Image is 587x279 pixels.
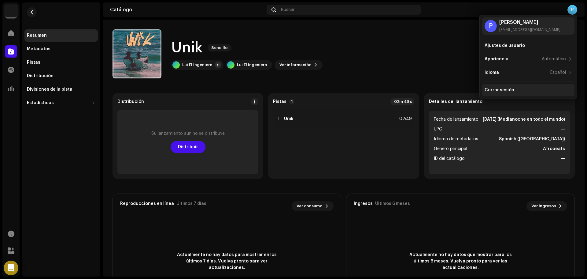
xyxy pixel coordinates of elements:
[279,59,312,71] span: Ver información
[178,141,198,153] span: Distribuir
[526,201,567,211] button: Ver ingresos
[24,83,98,96] re-m-nav-item: Divisiones de la pista
[543,145,565,153] strong: Afrobeats
[297,200,323,212] span: Ver consumo
[482,66,574,79] re-m-nav-item: Idioma
[273,99,286,104] strong: Pistas
[176,201,206,206] div: Últimos 7 días
[27,100,54,105] div: Estadísticas
[27,33,47,38] div: Resumen
[27,87,72,92] div: Divisiones de la pista
[24,97,98,109] re-m-nav-dropdown: Estadísticas
[542,57,566,62] div: Automático
[405,252,515,271] span: Actualmente no hay datos que mostrar para los últimos 6 meses. Vuelva pronto para ver las actuali...
[151,131,225,136] div: Su lanzamiento aún no se distribuye
[485,88,514,92] div: Cerrar sesión
[485,70,499,75] div: Idioma
[434,145,467,153] span: Género principal
[499,20,560,25] div: [PERSON_NAME]
[531,200,556,212] span: Ver ingresos
[482,84,574,96] re-m-nav-item: Cerrar sesión
[27,74,54,78] div: Distribución
[5,5,17,17] img: 48257be4-38e1-423f-bf03-81300282f8d9
[117,99,144,104] div: Distribución
[485,43,525,48] div: Ajustes de usuario
[27,47,50,51] div: Metadatos
[24,29,98,42] re-m-nav-item: Resumen
[354,201,373,206] div: Ingresos
[237,62,267,67] div: Lui El Ingeniero
[24,56,98,69] re-m-nav-item: Pistas
[485,20,497,32] div: P
[292,201,334,211] button: Ver consumo
[561,126,565,133] strong: —
[275,60,323,70] button: Ver información
[182,62,212,67] div: Lui El Ingeniero
[561,155,565,162] strong: —
[429,99,482,104] strong: Detalles del lanzamiento
[485,57,510,62] div: Apariencia:
[120,201,174,206] div: Reproducciones en línea
[171,38,203,58] h1: Unik
[567,5,577,15] div: P
[284,116,293,121] strong: Unik
[208,44,231,51] span: Sencillo
[215,62,221,68] div: +1
[434,155,465,162] span: ID del catálogo
[483,116,565,123] strong: [DATE] (Medianoche en todo el mundo)
[482,53,574,65] re-m-nav-item: Apariencia:
[24,70,98,82] re-m-nav-item: Distribución
[289,99,294,104] p-badge: 1
[281,7,295,12] span: Buscar
[499,135,565,143] strong: Spanish ([GEOGRAPHIC_DATA])
[482,40,574,52] re-m-nav-item: Ajustes de usuario
[434,126,442,133] span: UPC
[375,201,410,206] div: Últimos 6 meses
[4,261,18,275] div: Open Intercom Messenger
[398,115,412,123] div: 02:49
[499,27,560,32] div: [EMAIL_ADDRESS][DOMAIN_NAME]
[390,98,414,105] div: 02m 49s
[550,70,566,75] div: Español
[171,141,205,153] button: Distribuir
[172,252,282,271] span: Actualmente no hay datos para mostrar en los últimos 7 días. Vuelva pronto para ver actualizaciones.
[110,7,264,12] div: Catálogo
[434,135,478,143] span: Idioma de metadatos
[434,116,478,123] span: Fecha de lanzamiento
[24,43,98,55] re-m-nav-item: Metadatos
[27,60,40,65] div: Pistas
